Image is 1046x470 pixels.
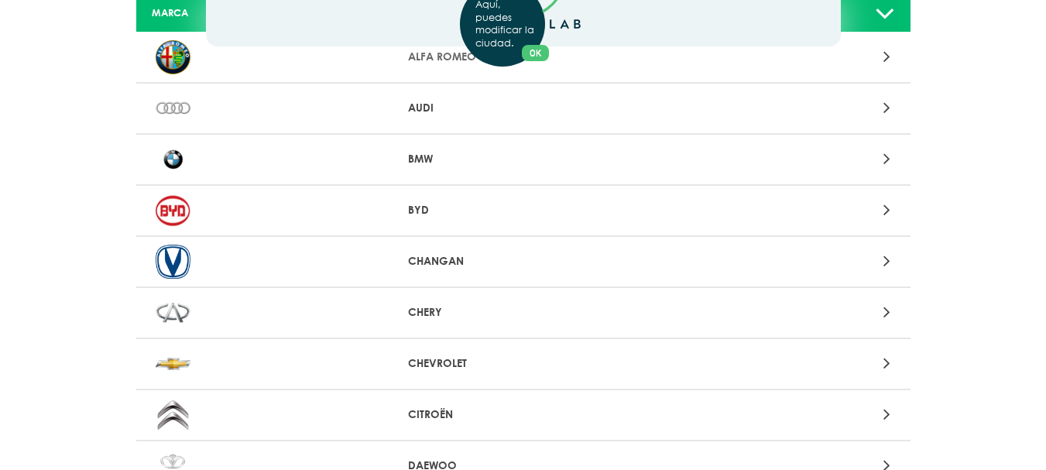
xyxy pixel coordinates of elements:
img: CITROËN [156,398,190,432]
p: CHEVROLET [408,355,638,372]
button: Close [522,45,549,61]
p: CITROËN [408,407,638,423]
img: CHEVROLET [156,347,190,381]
